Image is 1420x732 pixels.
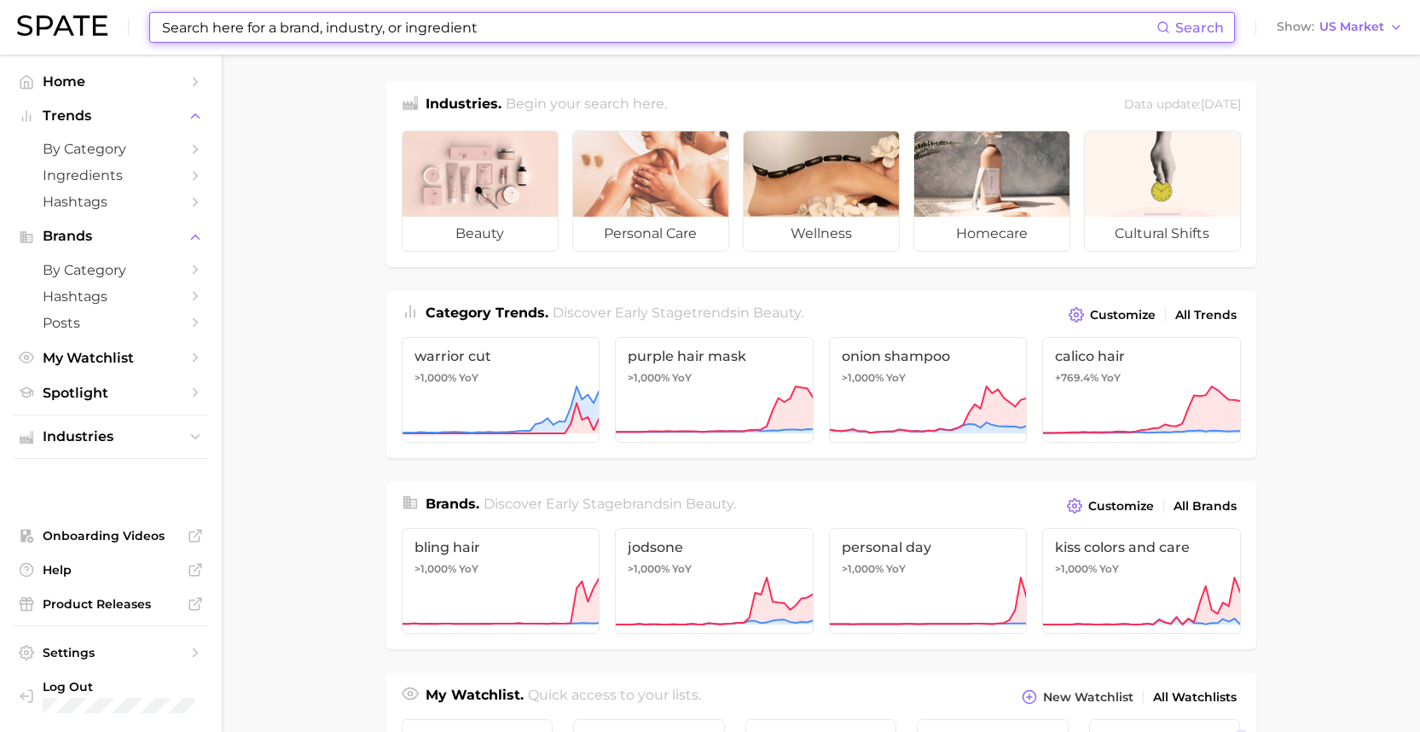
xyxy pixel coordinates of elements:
[1055,371,1098,384] span: +769.4%
[14,162,208,189] a: Ingredients
[43,108,179,124] span: Trends
[573,217,728,251] span: personal care
[1175,308,1237,322] span: All Trends
[14,557,208,583] a: Help
[1099,562,1119,576] span: YoY
[1042,337,1241,443] a: calico hair+769.4% YoY
[1085,217,1240,251] span: cultural shifts
[829,528,1028,634] a: personal day>1,000% YoY
[43,194,179,210] span: Hashtags
[1043,690,1133,705] span: New Watchlist
[459,371,478,385] span: YoY
[14,345,208,371] a: My Watchlist
[403,217,558,251] span: beauty
[1055,348,1228,364] span: calico hair
[43,315,179,331] span: Posts
[1277,22,1314,32] span: Show
[43,528,179,543] span: Onboarding Videos
[572,131,729,252] a: personal care
[1055,539,1228,555] span: kiss colors and care
[43,562,179,578] span: Help
[14,136,208,162] a: by Category
[1101,371,1121,385] span: YoY
[402,337,600,443] a: warrior cut>1,000% YoY
[914,217,1069,251] span: homecare
[886,562,906,576] span: YoY
[43,229,179,244] span: Brands
[402,528,600,634] a: bling hair>1,000% YoY
[426,305,548,321] span: Category Trends .
[426,685,524,709] h1: My Watchlist.
[43,73,179,90] span: Home
[43,350,179,366] span: My Watchlist
[43,262,179,278] span: by Category
[615,337,814,443] a: purple hair mask>1,000% YoY
[842,348,1015,364] span: onion shampoo
[43,288,179,305] span: Hashtags
[43,679,258,694] span: Log Out
[628,371,669,384] span: >1,000%
[829,337,1028,443] a: onion shampoo>1,000% YoY
[43,167,179,183] span: Ingredients
[14,523,208,549] a: Onboarding Videos
[553,305,803,321] span: Discover Early Stage trends in .
[1272,16,1407,38] button: ShowUS Market
[1055,562,1097,575] span: >1,000%
[43,429,179,444] span: Industries
[14,257,208,283] a: by Category
[1042,528,1241,634] a: kiss colors and care>1,000% YoY
[628,539,801,555] span: jodsone
[402,131,559,252] a: beauty
[1090,308,1156,322] span: Customize
[14,224,208,249] button: Brands
[1017,685,1137,709] button: New Watchlist
[14,640,208,665] a: Settings
[1319,22,1384,32] span: US Market
[459,562,478,576] span: YoY
[672,371,692,385] span: YoY
[14,424,208,450] button: Industries
[1063,494,1157,518] button: Customize
[43,385,179,401] span: Spotlight
[1153,690,1237,705] span: All Watchlists
[842,539,1015,555] span: personal day
[1174,499,1237,514] span: All Brands
[414,539,588,555] span: bling hair
[1084,131,1241,252] a: cultural shifts
[744,217,899,251] span: wellness
[14,380,208,406] a: Spotlight
[14,591,208,617] a: Product Releases
[1175,20,1224,36] span: Search
[1149,686,1241,709] a: All Watchlists
[1169,495,1241,518] a: All Brands
[17,15,107,36] img: SPATE
[414,562,456,575] span: >1,000%
[14,310,208,336] a: Posts
[628,348,801,364] span: purple hair mask
[14,674,208,718] a: Log out. Currently logged in with e-mail jessica.leslie@augustinusbader.com.
[506,94,667,117] h2: Begin your search here.
[753,305,801,321] span: beauty
[484,496,736,512] span: Discover Early Stage brands in .
[886,371,906,385] span: YoY
[913,131,1070,252] a: homecare
[842,371,884,384] span: >1,000%
[842,562,884,575] span: >1,000%
[43,141,179,157] span: by Category
[14,189,208,215] a: Hashtags
[1171,304,1241,327] a: All Trends
[14,283,208,310] a: Hashtags
[672,562,692,576] span: YoY
[1064,303,1159,327] button: Customize
[426,496,479,512] span: Brands .
[43,645,179,660] span: Settings
[1124,94,1241,117] div: Data update: [DATE]
[743,131,900,252] a: wellness
[528,685,701,709] h2: Quick access to your lists.
[414,348,588,364] span: warrior cut
[686,496,733,512] span: beauty
[1088,499,1154,514] span: Customize
[160,13,1156,42] input: Search here for a brand, industry, or ingredient
[14,68,208,95] a: Home
[414,371,456,384] span: >1,000%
